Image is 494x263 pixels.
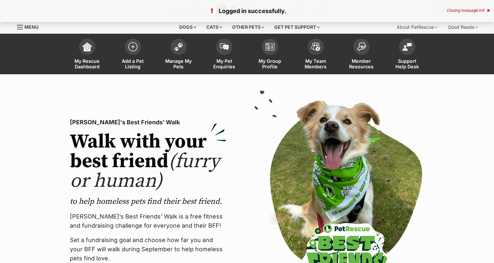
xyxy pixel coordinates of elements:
[17,21,43,32] a: Menu
[72,58,102,69] span: My Rescue Dashboard
[392,58,422,69] span: Support Help Desk
[24,24,39,30] span: Menu
[210,58,239,69] span: My Pet Enquiries
[347,58,376,69] span: Member Resources
[301,58,330,69] span: My Team Members
[403,43,412,51] img: help-desk-icon-fdf02630f3aa405de69fd3d07c3f3aa587a6932b1a1747fa1d2bba05be0121f9.svg
[83,42,92,51] img: dashboard-icon-eb2f2d2d3e046f16d808141f083e7271f6b2e854fb5c12c21221c1fb7104beca.svg
[443,21,482,34] div: Good Reads
[156,35,201,74] a: Manage My Pets
[357,42,366,51] img: member-resources-icon-8e73f808a243e03378d46382f2149f9095a855e16c252ad45f914b54edf8863c.svg
[220,43,229,50] img: pet-enquiries-icon-7e3ad2cf08bfb03b45e93fb7055b45f3efa6380592205ae92323e6603595dc1f.svg
[201,35,247,74] a: My Pet Enquiries
[247,35,293,74] a: My Group Profile
[174,43,183,51] img: manage-my-pets-icon-02211641906a0b7f246fdf0571729dbe1e7629f14944591b6c1af311fb30b64b.svg
[164,58,193,69] span: Manage My Pets
[70,132,227,191] h2: Walk with your best friend
[255,58,285,69] span: My Group Profile
[175,21,201,34] div: Dogs
[64,35,110,74] a: My Rescue Dashboard
[265,43,275,51] img: group-profile-icon-3fa3cf56718a62981997c0bc7e787c4b2cf8bcc04b72c1350f741eb67cf2f40e.svg
[202,21,227,34] div: Cats
[70,196,227,207] p: to help homeless pets find their best friend.
[128,42,137,51] img: add-pet-listing-icon-0afa8454b4691262ce3f59096e99ab1cd57d4a30225e0717b998d2c9b9846f56.svg
[339,35,384,74] a: Member Resources
[293,35,339,74] a: My Team Members
[110,35,156,74] a: Add a Pet Listing
[70,149,220,193] span: (furry or human)
[384,35,430,74] a: Support Help Desk
[118,58,148,69] span: Add a Pet Listing
[70,236,227,263] p: Set a fundraising goal and choose how far you and your BFF will walk during September to help hom...
[270,21,324,34] div: Get pet support
[311,43,320,51] img: team-members-icon-5396bd8760b3fe7c0b43da4ab00e1e3bb1a5d9ba89233759b79545d2d3fc5d0d.svg
[70,212,227,230] p: [PERSON_NAME]’s Best Friends' Walk is a free fitness and fundraising challenge for everyone and t...
[228,21,269,34] div: Other pets
[70,118,227,127] p: [PERSON_NAME]'s Best Friends' Walk
[392,21,442,34] div: About PetRescue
